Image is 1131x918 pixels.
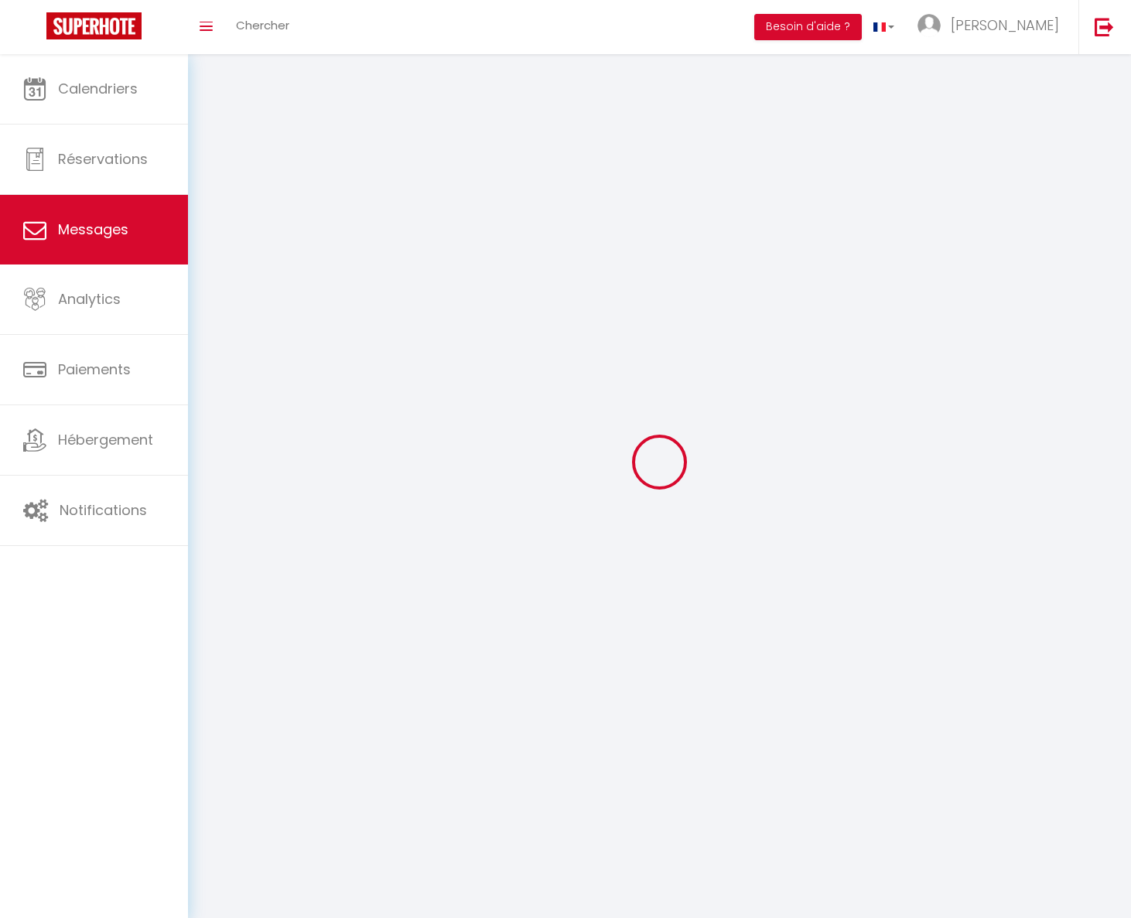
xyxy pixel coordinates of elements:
[917,14,941,37] img: ...
[58,79,138,98] span: Calendriers
[1095,17,1114,36] img: logout
[951,15,1059,35] span: [PERSON_NAME]
[58,360,131,379] span: Paiements
[754,14,862,40] button: Besoin d'aide ?
[58,220,128,239] span: Messages
[60,500,147,520] span: Notifications
[46,12,142,39] img: Super Booking
[1065,848,1119,906] iframe: Chat
[58,430,153,449] span: Hébergement
[12,6,59,53] button: Ouvrir le widget de chat LiveChat
[236,17,289,33] span: Chercher
[58,149,148,169] span: Réservations
[58,289,121,309] span: Analytics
